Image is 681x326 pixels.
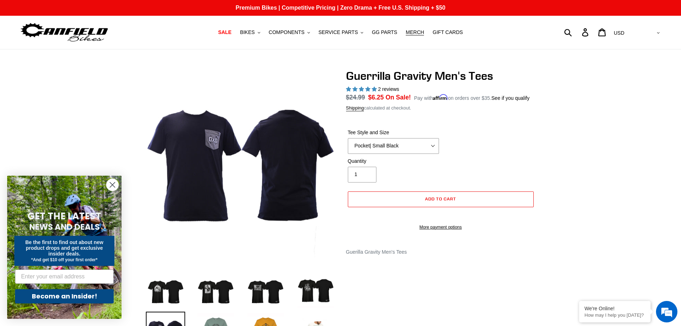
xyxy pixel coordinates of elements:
button: BIKES [236,28,263,37]
span: On Sale! [385,93,411,102]
label: Quantity [348,157,439,165]
span: $6.25 [368,94,384,101]
a: GIFT CARDS [429,28,467,37]
span: SERVICE PARTS [319,29,358,35]
div: We're Online! [584,306,645,311]
span: Add to cart [425,196,456,201]
s: $24.99 [346,94,365,101]
span: Affirm [433,94,448,100]
a: Shipping [346,105,364,111]
img: Load image into Gallery viewer, Guerrilla Gravity Men&#39;s Tees [146,270,185,310]
span: MERCH [406,29,424,35]
span: GET THE LATEST [28,210,101,223]
span: Be the first to find out about new product drops and get exclusive insider deals. [25,239,104,257]
h1: Guerrilla Gravity Men's Tees [346,69,536,83]
img: Canfield Bikes [20,21,109,44]
span: SALE [218,29,231,35]
input: Enter your email address [15,269,114,284]
p: Pay with on orders over $35. [414,93,529,102]
span: GIFT CARDS [433,29,463,35]
span: BIKES [240,29,255,35]
div: Guerilla Gravity Men's Tees [346,248,536,256]
label: Tee Style and Size [348,129,439,136]
a: SALE [214,28,235,37]
button: COMPONENTS [265,28,314,37]
a: GG PARTS [368,28,401,37]
button: Add to cart [348,191,534,207]
span: NEWS AND DEALS [29,221,100,233]
img: Load image into Gallery viewer, Guerrilla Gravity Men&#39;s Tees [246,270,285,310]
button: SERVICE PARTS [315,28,367,37]
p: How may I help you today? [584,312,645,318]
input: Search [568,24,586,40]
a: MERCH [402,28,428,37]
div: calculated at checkout. [346,104,536,112]
span: 5.00 stars [346,86,378,92]
button: Close dialog [106,179,119,191]
span: *And get $10 off your first order* [31,257,97,262]
span: 2 reviews [378,86,399,92]
img: Load image into Gallery viewer, Guerrilla Gravity Men&#39;s Tees [196,270,235,310]
img: Load image into Gallery viewer, Guerrilla Gravity Men&#39;s Tees [296,270,335,310]
a: See if you qualify - Learn more about Affirm Financing (opens in modal) [492,95,530,101]
a: More payment options [348,224,534,230]
span: GG PARTS [372,29,397,35]
button: Become an Insider! [15,289,114,303]
span: COMPONENTS [269,29,305,35]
